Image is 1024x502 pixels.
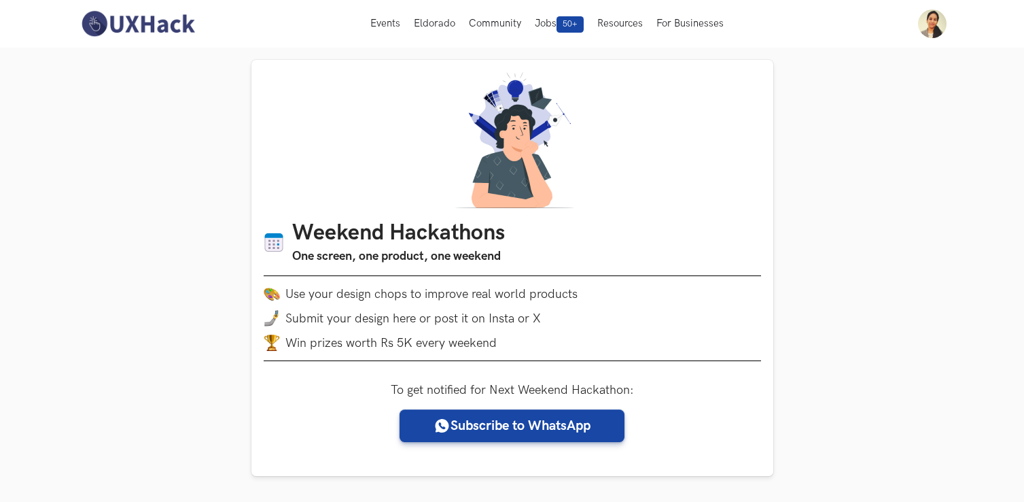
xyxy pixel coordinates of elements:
[400,409,624,442] a: Subscribe to WhatsApp
[77,10,198,38] img: UXHack-logo.png
[918,10,947,38] img: Your profile pic
[557,16,584,33] span: 50+
[264,310,280,327] img: mobile-in-hand.png
[447,72,578,208] img: A designer thinking
[264,286,761,302] li: Use your design chops to improve real world products
[264,286,280,302] img: palette.png
[292,220,505,247] h1: Weekend Hackathons
[292,247,505,266] h3: One screen, one product, one weekend
[264,232,284,253] img: Calendar icon
[264,335,761,351] li: Win prizes worth Rs 5K every weekend
[391,383,634,397] label: To get notified for Next Weekend Hackathon:
[264,335,280,351] img: trophy.png
[285,312,541,326] span: Submit your design here or post it on Insta or X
